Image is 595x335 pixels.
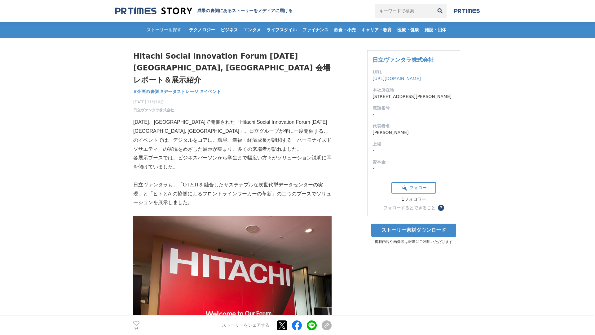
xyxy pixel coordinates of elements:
[115,7,192,15] img: 成果の裏側にあるストーリーをメディアに届ける
[300,27,331,33] span: ファイナンス
[264,22,299,38] a: ライフスタイル
[372,76,421,81] a: [URL][DOMAIN_NAME]
[372,93,455,100] dd: [STREET_ADDRESS][PERSON_NAME]
[372,159,455,165] dt: 資本金
[372,147,455,154] dd: -
[218,22,240,38] a: ビジネス
[439,206,443,210] span: ？
[300,22,331,38] a: ファイナンス
[133,107,174,113] a: 日立ヴァンタラ株式会社
[264,27,299,33] span: ライフスタイル
[372,105,455,111] dt: 電話番号
[133,181,332,207] p: 日立ヴァンタラも、「OTとITを融合したサステナブルな次世代型データセンターの実現」と「ヒトとAIの協働によるフロントラインワーカーの革新」の二つのブースでソリューションを展示しました。
[133,118,332,154] p: [DATE]、[GEOGRAPHIC_DATA]で開催された「Hitachi Social Innovation Forum [DATE] [GEOGRAPHIC_DATA], [GEOGRAP...
[133,99,174,105] span: [DATE] 11時10分
[197,8,293,14] h2: 成果の裏側にあるストーリーをメディアに届ける
[395,27,421,33] span: 医療・健康
[133,88,159,95] a: #企画の裏側
[372,129,455,136] dd: [PERSON_NAME]
[241,27,263,33] span: エンタメ
[367,239,460,244] p: 掲載内容や画像等は報道にご利用いただけます
[160,89,199,94] span: #データストレージ
[372,111,455,118] dd: -
[133,89,159,94] span: #企画の裏側
[359,22,394,38] a: キャリア・教育
[372,87,455,93] dt: 本社所在地
[187,27,218,33] span: テクノロジー
[241,22,263,38] a: エンタメ
[200,88,221,95] a: #イベント
[395,22,421,38] a: 医療・健康
[383,206,435,210] div: フォローするとできること
[218,27,240,33] span: ビジネス
[454,8,480,13] img: prtimes
[372,123,455,129] dt: 代表者名
[133,154,332,172] p: 各展示ブースでは、ビジネスパーソンから学生まで幅広い方々がソリューション説明に耳を傾けていました。
[438,205,444,211] button: ？
[391,197,436,202] div: 1フォロワー
[133,327,139,330] p: 24
[422,27,449,33] span: 施設・団体
[332,22,358,38] a: 飲食・小売
[372,56,434,63] a: 日立ヴァンタラ株式会社
[160,88,199,95] a: #データストレージ
[133,50,332,86] h1: Hitachi Social Innovation Forum [DATE] [GEOGRAPHIC_DATA], [GEOGRAPHIC_DATA] 会場レポート＆展示紹介
[222,323,270,328] p: ストーリーをシェアする
[332,27,358,33] span: 飲食・小売
[200,89,221,94] span: #イベント
[422,22,449,38] a: 施設・団体
[375,4,433,18] input: キーワードで検索
[115,7,293,15] a: 成果の裏側にあるストーリーをメディアに届ける 成果の裏側にあるストーリーをメディアに届ける
[433,4,447,18] button: 検索
[372,69,455,75] dt: URL
[371,224,456,237] a: ストーリー素材ダウンロード
[372,165,455,172] dd: -
[372,141,455,147] dt: 上場
[391,182,436,194] button: フォロー
[187,22,218,38] a: テクノロジー
[359,27,394,33] span: キャリア・教育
